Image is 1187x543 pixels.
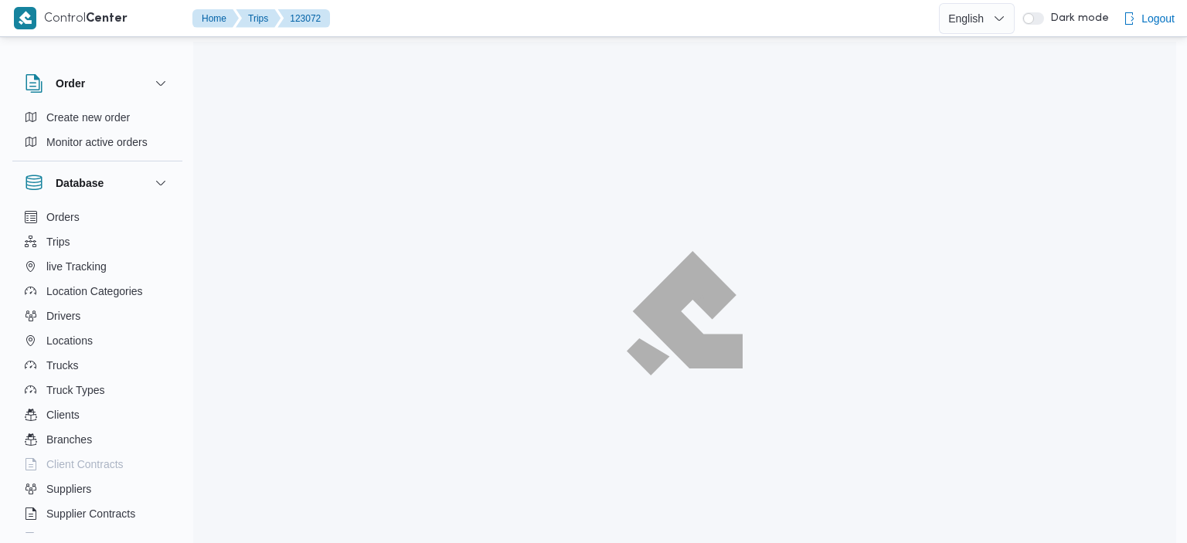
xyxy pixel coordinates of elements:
button: live Tracking [19,254,176,279]
button: Trips [236,9,281,28]
button: Supplier Contracts [19,501,176,526]
span: Dark mode [1044,12,1109,25]
button: Home [192,9,239,28]
span: Trips [46,232,70,251]
span: Trucks [46,356,78,375]
button: Monitor active orders [19,130,176,154]
img: ILLA Logo [627,252,743,375]
h3: Database [56,174,104,192]
h3: Order [56,74,85,93]
button: Branches [19,427,176,452]
button: Locations [19,328,176,353]
span: live Tracking [46,257,107,276]
button: Clients [19,402,176,427]
button: Trucks [19,353,176,378]
button: Suppliers [19,477,176,501]
button: 123072 [277,9,330,28]
img: X8yXhbKr1z7QwAAAABJRU5ErkJggg== [14,7,36,29]
span: Client Contracts [46,455,124,473]
span: Orders [46,208,80,226]
button: Truck Types [19,378,176,402]
span: Monitor active orders [46,133,148,151]
button: Order [25,74,170,93]
span: Location Categories [46,282,143,300]
button: Drivers [19,304,176,328]
span: Suppliers [46,480,91,498]
span: Logout [1141,9,1175,28]
span: Branches [46,430,92,449]
button: Orders [19,205,176,229]
span: Locations [46,331,93,350]
button: Location Categories [19,279,176,304]
b: Center [86,13,128,25]
div: Order [12,105,182,161]
button: Client Contracts [19,452,176,477]
span: Clients [46,406,80,424]
button: Logout [1117,3,1181,34]
span: Truck Types [46,381,104,399]
div: Database [12,205,182,539]
button: Create new order [19,105,176,130]
span: Drivers [46,307,80,325]
button: Trips [19,229,176,254]
span: Create new order [46,108,130,127]
button: Database [25,174,170,192]
span: Supplier Contracts [46,504,135,523]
